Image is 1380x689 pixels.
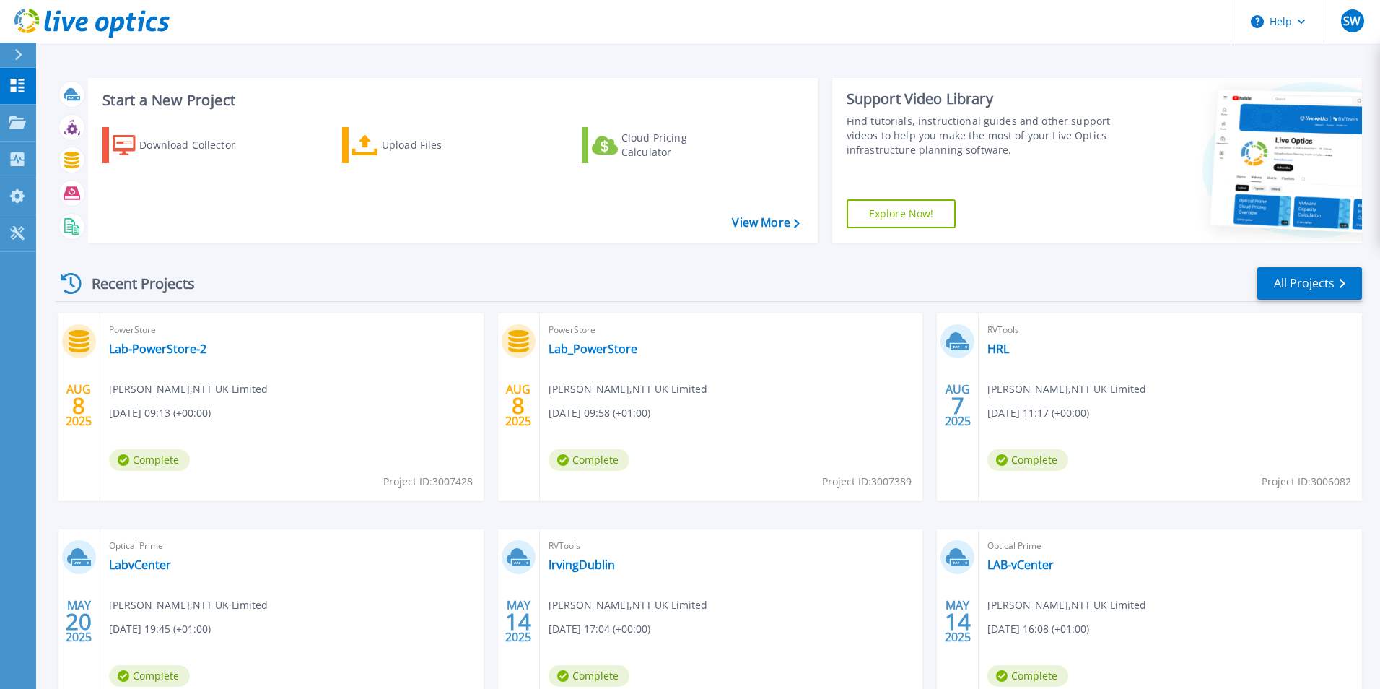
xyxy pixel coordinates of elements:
span: 7 [951,399,964,412]
span: 8 [72,399,85,412]
span: [DATE] 17:04 (+00:00) [549,621,650,637]
span: [PERSON_NAME] , NTT UK Limited [109,597,268,613]
span: Complete [549,665,629,687]
span: 20 [66,615,92,628]
div: Recent Projects [56,266,214,301]
div: AUG 2025 [944,379,971,432]
a: View More [732,216,799,230]
div: Download Collector [139,131,255,160]
span: 14 [945,615,971,628]
a: LabvCenter [109,558,171,572]
span: [PERSON_NAME] , NTT UK Limited [549,381,707,397]
a: Lab_PowerStore [549,342,637,356]
span: SW [1343,15,1361,27]
div: AUG 2025 [65,379,92,432]
span: Complete [109,449,190,471]
span: [PERSON_NAME] , NTT UK Limited [109,381,268,397]
span: 14 [505,615,531,628]
span: PowerStore [109,322,475,338]
span: Complete [987,665,1068,687]
div: MAY 2025 [65,595,92,648]
span: RVTools [549,538,914,554]
div: Upload Files [382,131,497,160]
span: RVTools [987,322,1353,338]
span: PowerStore [549,322,914,338]
span: [DATE] 09:58 (+01:00) [549,405,650,421]
a: IrvingDublin [549,558,615,572]
div: AUG 2025 [505,379,532,432]
a: Explore Now! [847,199,956,228]
span: Project ID: 3007389 [822,474,912,490]
span: [PERSON_NAME] , NTT UK Limited [987,597,1146,613]
a: Cloud Pricing Calculator [582,127,743,163]
span: Complete [987,449,1068,471]
span: [DATE] 09:13 (+00:00) [109,405,211,421]
div: MAY 2025 [944,595,971,648]
div: Support Video Library [847,90,1117,108]
span: Project ID: 3007428 [383,474,473,490]
a: HRL [987,342,1009,356]
span: Complete [549,449,629,471]
a: Download Collector [102,127,263,163]
h3: Start a New Project [102,92,799,108]
a: Upload Files [342,127,503,163]
span: [DATE] 16:08 (+01:00) [987,621,1089,637]
span: Optical Prime [109,538,475,554]
div: MAY 2025 [505,595,532,648]
span: [DATE] 11:17 (+00:00) [987,405,1089,421]
span: Complete [109,665,190,687]
a: All Projects [1257,267,1362,300]
span: [DATE] 19:45 (+01:00) [109,621,211,637]
span: Project ID: 3006082 [1262,474,1351,490]
div: Cloud Pricing Calculator [621,131,737,160]
a: Lab-PowerStore-2 [109,342,206,356]
div: Find tutorials, instructional guides and other support videos to help you make the most of your L... [847,114,1117,157]
span: Optical Prime [987,538,1353,554]
span: [PERSON_NAME] , NTT UK Limited [549,597,707,613]
span: [PERSON_NAME] , NTT UK Limited [987,381,1146,397]
span: 8 [512,399,525,412]
a: LAB-vCenter [987,558,1054,572]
